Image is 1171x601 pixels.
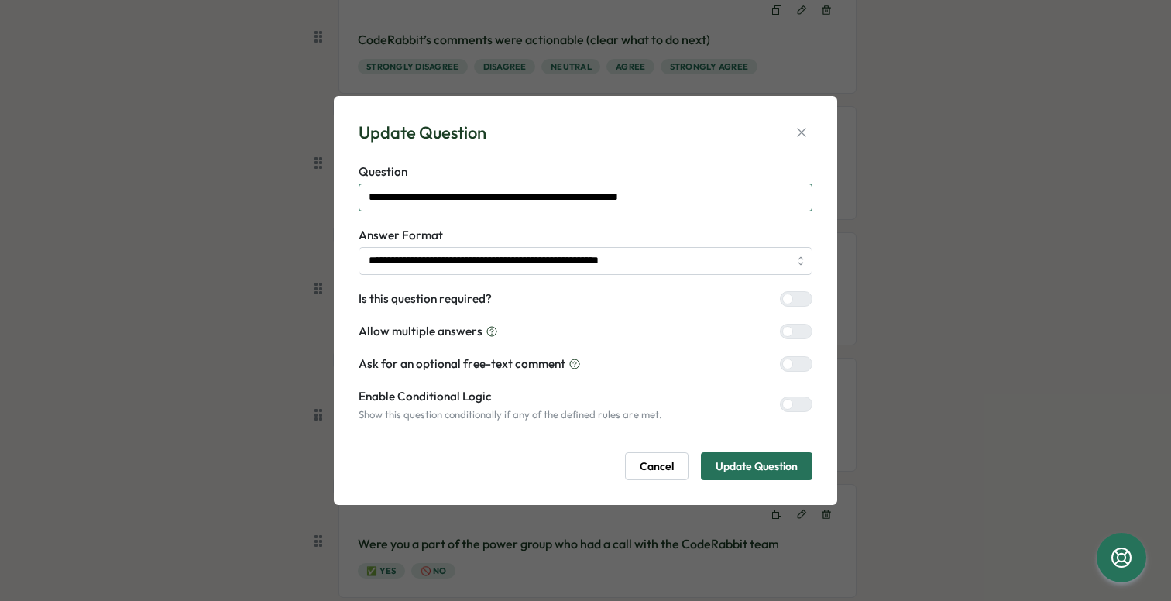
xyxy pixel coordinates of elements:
[359,355,565,373] span: Ask for an optional free-text comment
[359,121,486,145] div: Update Question
[359,323,482,340] span: Allow multiple answers
[359,227,812,244] label: Answer Format
[625,452,689,480] button: Cancel
[701,452,812,480] button: Update Question
[359,388,662,405] label: Enable Conditional Logic
[359,163,812,180] label: Question
[359,408,662,422] p: Show this question conditionally if any of the defined rules are met.
[640,453,674,479] span: Cancel
[716,453,798,479] span: Update Question
[359,290,492,307] label: Is this question required?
